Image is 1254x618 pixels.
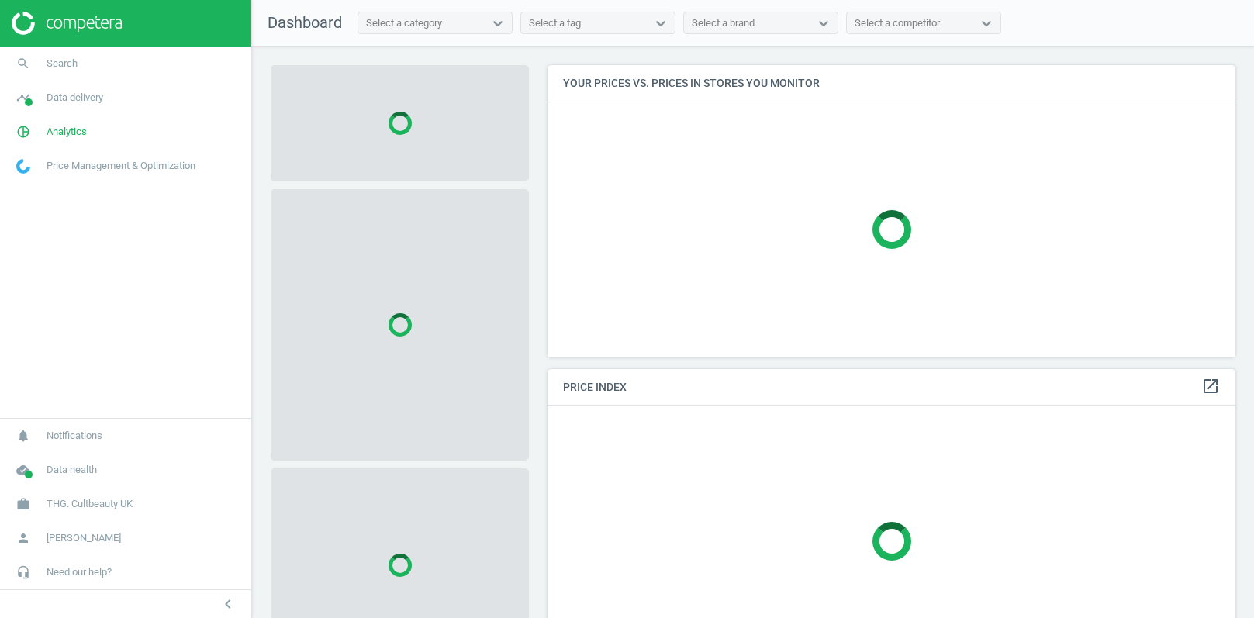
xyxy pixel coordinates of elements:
i: open_in_new [1201,377,1220,395]
span: Need our help? [47,565,112,579]
div: Select a tag [529,16,581,30]
span: Analytics [47,125,87,139]
i: person [9,523,38,553]
a: open_in_new [1201,377,1220,397]
i: notifications [9,421,38,451]
i: headset_mic [9,558,38,587]
i: cloud_done [9,455,38,485]
i: timeline [9,83,38,112]
span: Dashboard [268,13,342,32]
h4: Your prices vs. prices in stores you monitor [548,65,1235,102]
span: [PERSON_NAME] [47,531,121,545]
div: Select a brand [692,16,755,30]
img: wGWNvw8QSZomAAAAABJRU5ErkJggg== [16,159,30,174]
span: Data delivery [47,91,103,105]
span: Search [47,57,78,71]
i: search [9,49,38,78]
div: Select a competitor [855,16,940,30]
h4: Price Index [548,369,1235,406]
span: Price Management & Optimization [47,159,195,173]
i: pie_chart_outlined [9,117,38,147]
i: chevron_left [219,595,237,613]
i: work [9,489,38,519]
span: Notifications [47,429,102,443]
div: Select a category [366,16,442,30]
span: THG. Cultbeauty UK [47,497,133,511]
button: chevron_left [209,594,247,614]
span: Data health [47,463,97,477]
img: ajHJNr6hYgQAAAAASUVORK5CYII= [12,12,122,35]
